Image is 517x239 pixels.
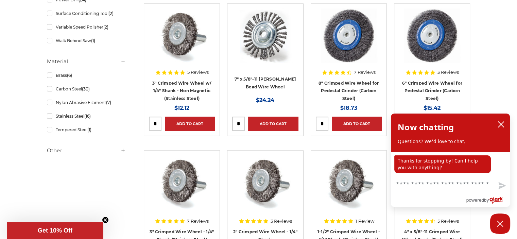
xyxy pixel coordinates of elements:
h2: Now chatting [398,120,454,134]
button: Send message [493,178,510,194]
a: 8" Crimped Wire Wheel for Pedestal Grinder [316,8,382,74]
a: Crimped Wire Wheel with Shank [316,155,382,221]
span: 1 Review [356,219,374,223]
h5: Material [47,57,126,66]
a: Stainless Steel [47,110,126,122]
span: 3 Reviews [271,219,292,223]
span: 7 Reviews [354,70,376,74]
span: by [484,196,489,204]
h5: Other [47,147,126,155]
a: Add to Cart [165,117,215,131]
span: 5 Reviews [437,219,459,223]
a: Crimped Wire Wheel with Shank Non Magnetic [149,8,215,74]
a: 3" Crimped Wire Wheel w/ 1/4" Shank - Non Magnetic (Stainless Steel) [152,81,211,101]
img: 6" Crimped Wire Wheel for Pedestal Grinder [403,8,461,63]
span: powered [466,196,484,204]
img: Crimped Wire Wheel with Shank [238,155,292,210]
span: $12.12 [174,105,189,111]
a: Add to Cart [248,117,298,131]
p: Questions? We'd love to chat. [398,138,503,145]
a: 7" x 5/8"-11 Stringer Bead Wire Wheel [232,8,298,74]
button: close chatbox [496,119,506,130]
span: (1) [91,38,95,43]
span: (2) [108,11,113,16]
p: Thanks for stopping by! Can I help you with anything? [394,155,491,173]
button: Close Chatbox [490,214,510,234]
a: Crimped Wire Wheel with Shank [232,155,298,221]
span: Get 10% Off [38,227,72,234]
a: 8" Crimped Wire Wheel for Pedestal Grinder (Carbon Steel) [318,81,379,101]
span: (2) [103,24,108,30]
a: Carbon Steel [47,83,126,95]
div: chat [391,152,510,176]
img: 8" Crimped Wire Wheel for Pedestal Grinder [320,8,377,63]
span: 5 Reviews [187,70,209,74]
span: (1) [87,127,91,132]
a: Powered by Olark [466,194,510,207]
a: 6" Crimped Wire Wheel for Pedestal Grinder [399,8,465,74]
a: 6" Crimped Wire Wheel for Pedestal Grinder (Carbon Steel) [402,81,462,101]
a: Crimped Wire Wheel with Shank [149,155,215,221]
span: $18.73 [340,105,357,111]
img: Crimped Wire Wheel with Shank [322,155,376,210]
span: 3 Reviews [437,70,459,74]
div: olark chatbox [391,113,510,207]
a: Tempered Steel [47,124,126,136]
a: Walk Behind Saw [47,35,126,47]
span: (30) [82,86,89,91]
a: Surface Conditioning Tool [47,7,126,19]
button: Close teaser [102,217,109,223]
div: Get 10% OffClose teaser [7,222,103,239]
a: Variable Speed Polisher [47,21,126,33]
a: Brass [47,69,126,81]
a: Nylon Abrasive Filament [47,97,126,108]
a: 7" x 5/8"-11 [PERSON_NAME] Bead Wire Wheel [235,76,296,89]
span: $24.24 [256,97,274,103]
span: (16) [84,114,90,119]
span: (6) [67,73,72,78]
img: Crimped Wire Wheel with Shank [155,155,209,210]
span: $15.42 [424,105,441,111]
img: Crimped Wire Wheel with Shank Non Magnetic [155,8,209,63]
span: (7) [106,100,111,105]
img: 7" x 5/8"-11 Stringer Bead Wire Wheel [238,8,292,63]
span: 7 Reviews [187,219,209,223]
a: Add to Cart [332,117,382,131]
